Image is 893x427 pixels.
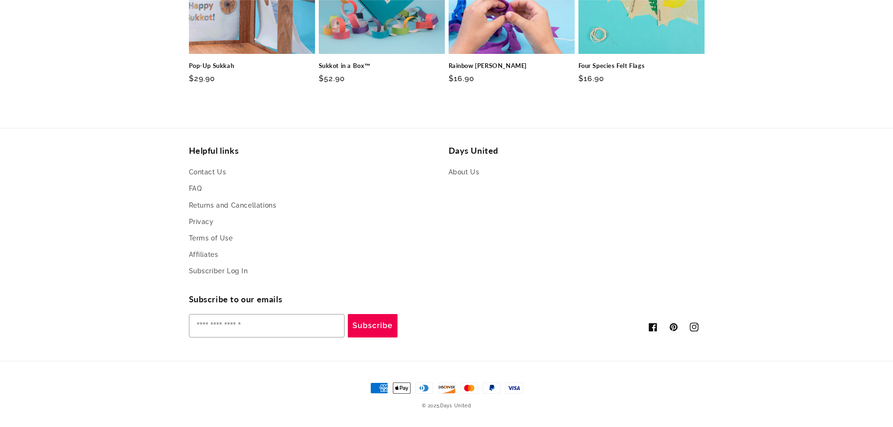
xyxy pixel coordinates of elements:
[189,180,202,197] a: FAQ
[189,145,445,156] h2: Helpful links
[449,62,575,70] a: Rainbow [PERSON_NAME]
[189,214,214,230] a: Privacy
[189,197,277,214] a: Returns and Cancellations
[348,314,398,337] button: Subscribe
[449,166,480,180] a: About Us
[189,314,345,337] input: Enter your email
[189,62,315,70] a: Pop-Up Sukkah
[189,263,248,279] a: Subscriber Log In
[189,247,218,263] a: Affiliates
[422,403,471,408] small: © 2025,
[319,62,445,70] a: Sukkot in a Box™
[578,62,705,70] a: Four Species Felt Flags
[189,230,233,247] a: Terms of Use
[449,145,705,156] h2: Days United
[189,166,226,180] a: Contact Us
[440,403,471,408] a: Days United
[189,294,447,305] h2: Subscribe to our emails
